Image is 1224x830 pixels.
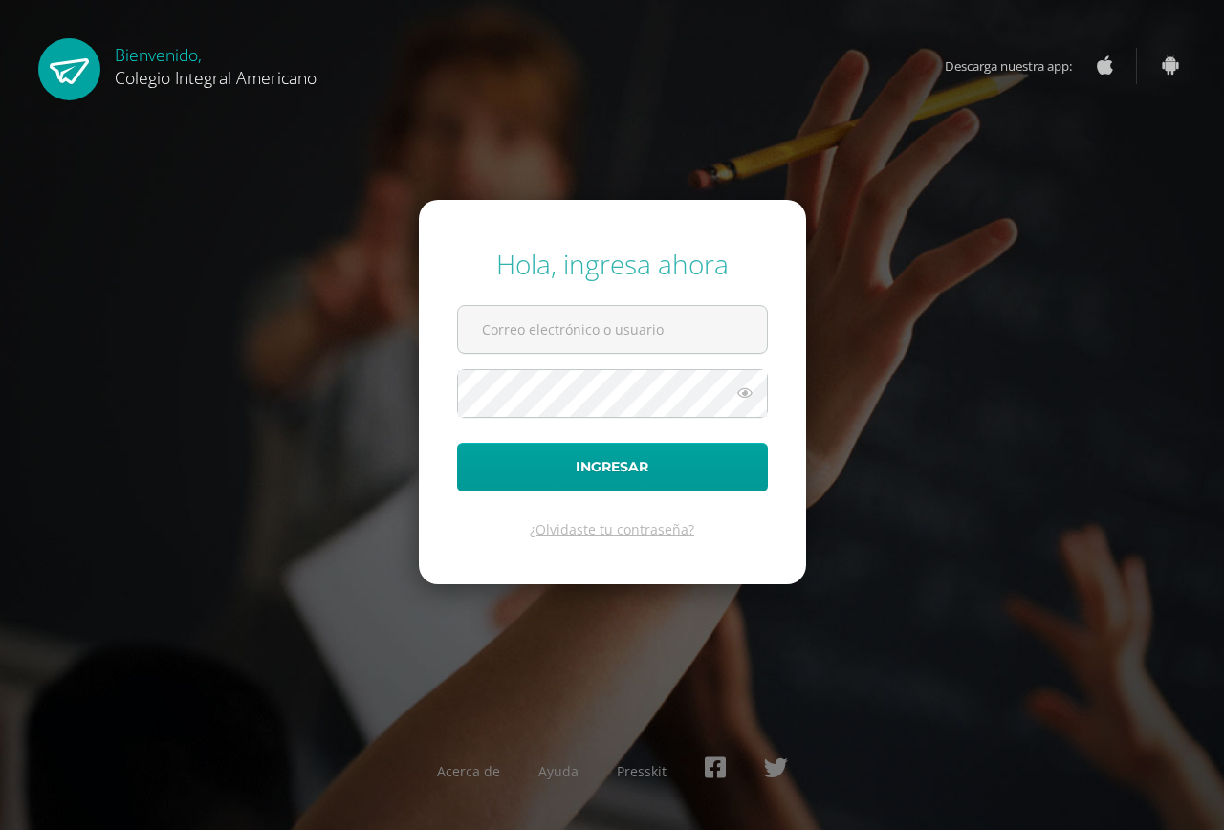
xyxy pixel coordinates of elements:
[617,762,667,780] a: Presskit
[530,520,694,538] a: ¿Olvidaste tu contraseña?
[457,246,768,282] div: Hola, ingresa ahora
[115,66,317,89] span: Colegio Integral Americano
[458,306,767,353] input: Correo electrónico o usuario
[115,38,317,89] div: Bienvenido,
[457,443,768,491] button: Ingresar
[945,48,1091,84] span: Descarga nuestra app:
[538,762,579,780] a: Ayuda
[437,762,500,780] a: Acerca de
